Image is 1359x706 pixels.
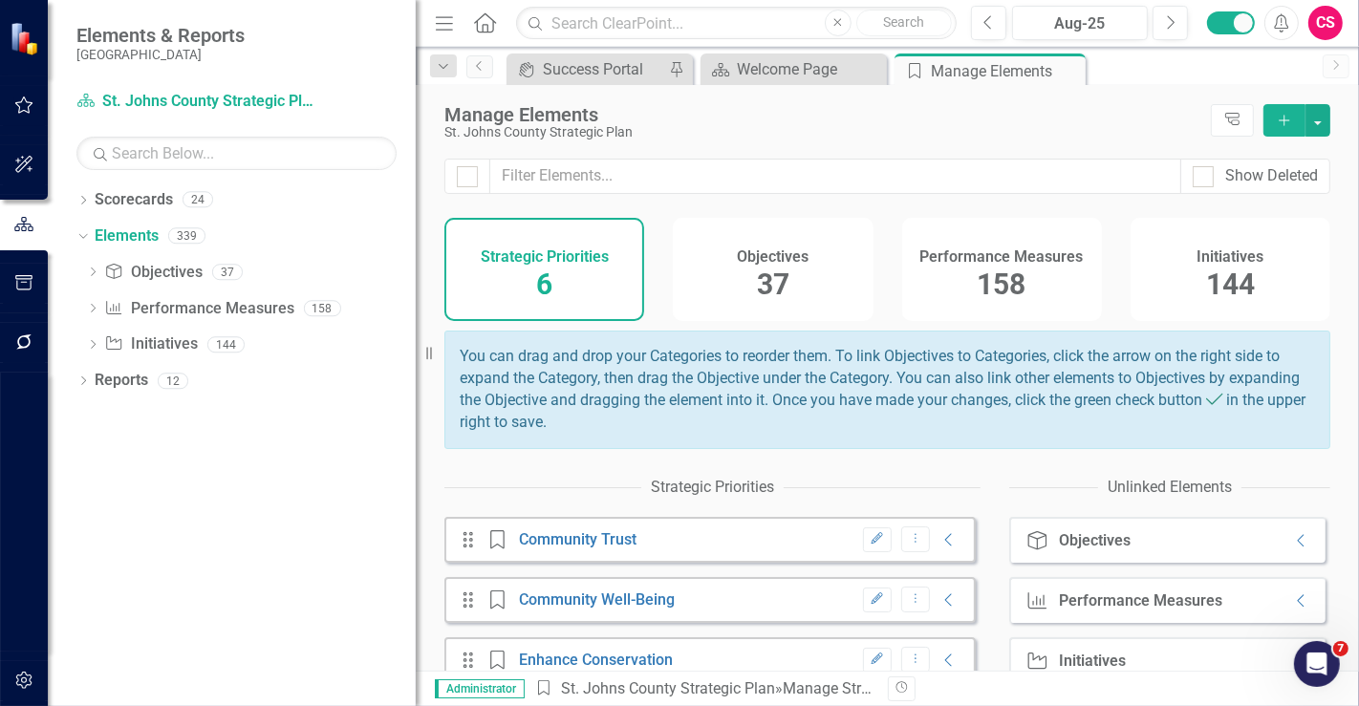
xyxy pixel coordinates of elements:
div: Success Portal [543,57,664,81]
a: Reports [95,370,148,392]
div: Manage Elements [931,59,1081,83]
h4: Performance Measures [920,248,1084,266]
div: Strategic Priorities [651,477,774,499]
span: 6 [536,267,552,301]
a: Community Trust [519,530,636,548]
a: Initiatives [104,333,197,355]
a: Success Portal [511,57,664,81]
div: Aug-25 [1019,12,1141,35]
div: Initiatives [1059,653,1126,670]
div: Performance Measures [1059,592,1222,610]
span: 7 [1333,641,1348,656]
div: Manage Elements [444,104,1201,125]
span: 144 [1206,267,1255,301]
div: 37 [212,264,243,280]
div: 24 [183,192,213,208]
div: Welcome Page [737,57,882,81]
a: St. Johns County Strategic Plan [76,91,315,113]
a: Community Well-Being [519,590,675,609]
a: Welcome Page [705,57,882,81]
div: 12 [158,373,188,389]
div: 158 [304,300,341,316]
div: Unlinked Elements [1108,477,1232,499]
a: Elements [95,225,159,247]
div: » Manage Strategic Priorities [534,678,874,700]
span: 158 [978,267,1026,301]
h4: Initiatives [1197,248,1263,266]
h4: Objectives [737,248,809,266]
iframe: Intercom live chat [1294,641,1340,687]
div: Show Deleted [1225,165,1318,187]
small: [GEOGRAPHIC_DATA] [76,47,245,62]
a: Objectives [104,262,202,284]
input: Search Below... [76,137,397,170]
a: Enhance Conservation [519,651,673,669]
button: Aug-25 [1012,6,1148,40]
input: Search ClearPoint... [516,7,957,40]
img: ClearPoint Strategy [10,22,43,55]
span: Search [883,14,924,30]
button: CS [1308,6,1343,40]
div: Objectives [1059,532,1131,549]
div: You can drag and drop your Categories to reorder them. To link Objectives to Categories, click th... [444,331,1330,448]
div: 339 [168,228,205,245]
a: St. Johns County Strategic Plan [561,679,775,697]
span: Elements & Reports [76,24,245,47]
span: 37 [757,267,789,301]
div: St. Johns County Strategic Plan [444,125,1201,139]
h4: Strategic Priorities [481,248,609,266]
a: Scorecards [95,189,173,211]
span: Administrator [435,679,525,698]
button: Search [856,10,952,36]
a: Performance Measures [104,298,293,320]
input: Filter Elements... [489,159,1181,194]
div: 144 [207,336,245,353]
